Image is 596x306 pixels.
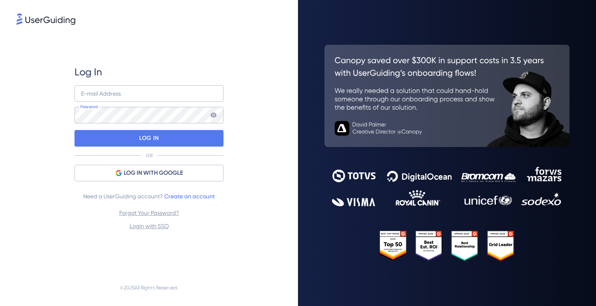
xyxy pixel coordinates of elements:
[124,168,183,178] span: LOG IN WITH GOOGLE
[332,167,562,206] img: 9302ce2ac39453076f5bc0f2f2ca889b.svg
[130,223,169,229] a: Login with SSO
[324,45,570,147] img: 26c0aa7c25a843aed4baddd2b5e0fa68.svg
[17,13,75,25] img: 8faab4ba6bc7696a72372aa768b0286c.svg
[146,152,153,159] p: OR
[120,283,178,293] span: © 2025 All Rights Reserved.
[74,85,223,102] input: example@company.com
[164,193,215,200] a: Create an account
[139,132,159,145] p: LOG IN
[380,231,514,261] img: 25303e33045975176eb484905ab012ff.svg
[83,191,215,201] span: Need a UserGuiding account?
[74,65,102,79] span: Log In
[119,210,179,216] a: Forgot Your Password?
